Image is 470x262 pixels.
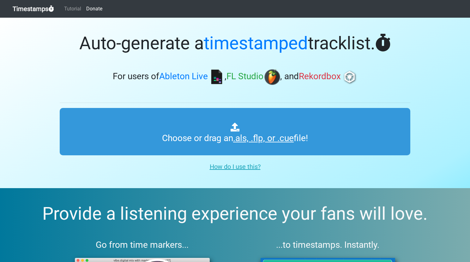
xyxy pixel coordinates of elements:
a: Tutorial [62,3,84,15]
span: timestamped [204,33,308,54]
span: Rekordbox [299,71,341,82]
a: Donate [84,3,105,15]
h2: Provide a listening experience your fans will love. [15,203,455,224]
h3: For users of , , and [60,69,410,85]
h3: Go from time markers... [60,240,225,250]
u: How do I use this? [210,163,261,170]
span: Ableton Live [159,71,208,82]
img: rb.png [342,69,358,85]
h1: Auto-generate a tracklist. [60,33,410,54]
span: FL Studio [226,71,263,82]
img: ableton.png [209,69,225,85]
h3: ...to timestamps. Instantly. [245,240,411,250]
img: fl.png [264,69,280,85]
a: Timestamps [13,3,54,15]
